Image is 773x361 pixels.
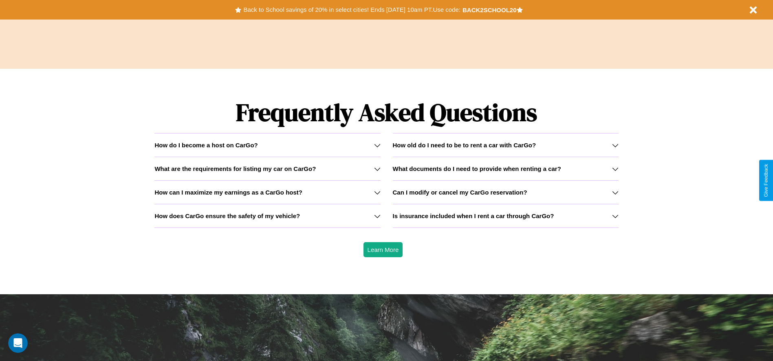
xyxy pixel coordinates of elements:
[154,189,302,196] h3: How can I maximize my earnings as a CarGo host?
[363,242,403,257] button: Learn More
[393,165,561,172] h3: What documents do I need to provide when renting a car?
[393,212,554,219] h3: Is insurance included when I rent a car through CarGo?
[154,212,300,219] h3: How does CarGo ensure the safety of my vehicle?
[154,92,618,133] h1: Frequently Asked Questions
[393,189,527,196] h3: Can I modify or cancel my CarGo reservation?
[763,164,769,197] div: Give Feedback
[154,165,316,172] h3: What are the requirements for listing my car on CarGo?
[393,142,536,149] h3: How old do I need to be to rent a car with CarGo?
[154,142,258,149] h3: How do I become a host on CarGo?
[8,333,28,353] iframe: Intercom live chat
[241,4,462,15] button: Back to School savings of 20% in select cities! Ends [DATE] 10am PT.Use code:
[462,7,517,13] b: BACK2SCHOOL20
